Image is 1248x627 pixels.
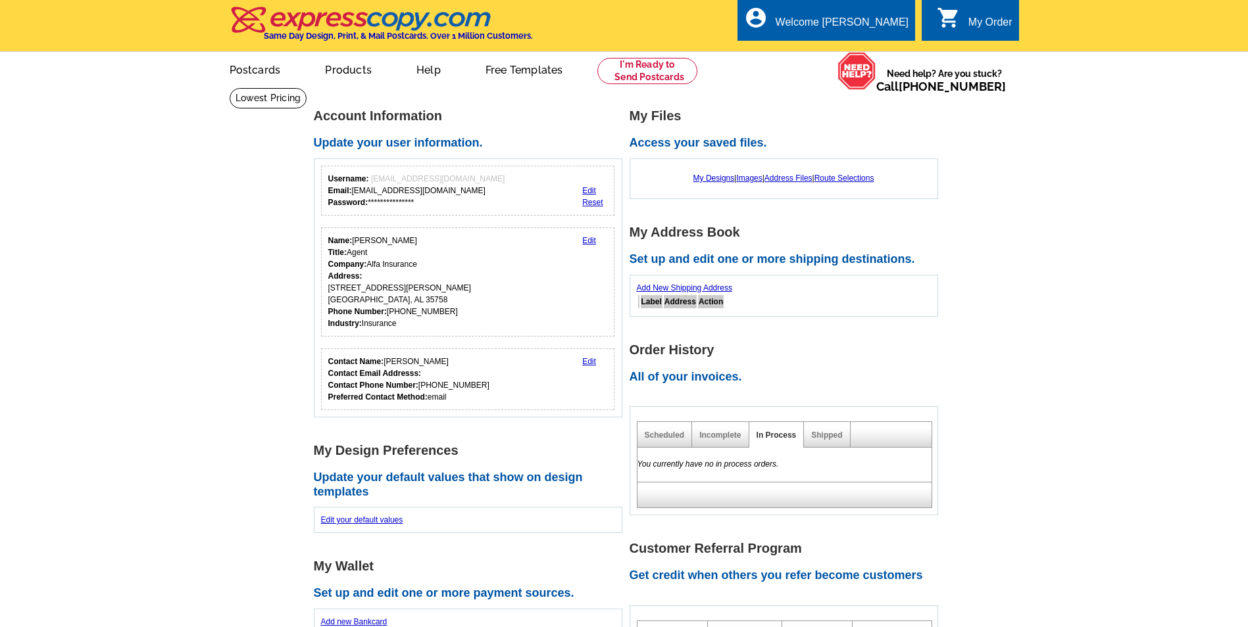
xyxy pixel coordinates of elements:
h2: Set up and edit one or more shipping destinations. [630,252,945,267]
h2: Update your default values that show on design templates [314,471,630,499]
a: Products [304,53,393,84]
strong: Title: [328,248,347,257]
strong: Phone Number: [328,307,387,316]
h2: Set up and edit one or more payment sources. [314,586,630,601]
h4: Same Day Design, Print, & Mail Postcards. Over 1 Million Customers. [264,31,533,41]
div: [PERSON_NAME] [PHONE_NUMBER] email [328,356,489,403]
th: Label [641,295,662,308]
a: Incomplete [699,430,741,440]
a: In Process [757,430,797,440]
div: Who should we contact regarding order issues? [321,348,615,410]
a: Address Files [764,174,812,183]
a: Edit [582,357,596,366]
h1: My Wallet [314,559,630,573]
img: help [837,52,876,90]
strong: Password: [328,198,368,207]
i: shopping_cart [937,6,961,30]
h1: My Files [630,109,945,123]
a: shopping_cart My Order [937,14,1012,31]
strong: Preferred Contact Method: [328,392,428,402]
a: Route Selections [814,174,874,183]
div: Your login information. [321,166,615,216]
h1: Customer Referral Program [630,542,945,555]
h1: Order History [630,343,945,357]
strong: Company: [328,260,367,269]
h2: Access your saved files. [630,136,945,151]
strong: Name: [328,236,353,245]
div: | | | [637,166,931,191]
h1: Account Information [314,109,630,123]
div: [PERSON_NAME] Agent Alfa Insurance [STREET_ADDRESS][PERSON_NAME] [GEOGRAPHIC_DATA], AL 35758 [PHO... [328,235,471,329]
em: You currently have no in process orders. [637,459,779,469]
strong: Contact Name: [328,357,384,366]
a: Shipped [811,430,842,440]
strong: Contact Phone Number: [328,381,418,390]
strong: Address: [328,271,362,281]
div: Your personal details. [321,227,615,337]
a: Reset [582,198,603,207]
a: Add New Shipping Address [637,283,732,292]
th: Address [664,295,697,308]
strong: Email: [328,186,352,195]
a: Help [395,53,462,84]
div: Welcome [PERSON_NAME] [776,16,909,35]
a: Postcards [209,53,302,84]
a: Free Templates [464,53,584,84]
a: [PHONE_NUMBER] [899,80,1006,93]
span: Call [876,80,1006,93]
strong: Username: [328,174,369,183]
i: account_circle [744,6,768,30]
a: Edit [582,186,596,195]
a: Add new Bankcard [321,617,387,626]
a: Edit your default values [321,515,403,524]
h2: Update your user information. [314,136,630,151]
h2: Get credit when others you refer become customers [630,569,945,583]
a: Same Day Design, Print, & Mail Postcards. Over 1 Million Customers. [230,16,533,41]
div: My Order [968,16,1012,35]
span: [EMAIL_ADDRESS][DOMAIN_NAME] [371,174,505,183]
th: Action [698,295,724,308]
a: Scheduled [645,430,685,440]
strong: Contact Email Addresss: [328,369,422,378]
a: Images [736,174,762,183]
h2: All of your invoices. [630,370,945,384]
h1: My Address Book [630,225,945,239]
span: Need help? Are you stuck? [876,67,1012,93]
a: Edit [582,236,596,245]
h1: My Design Preferences [314,444,630,457]
a: My Designs [693,174,735,183]
strong: Industry: [328,319,362,328]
